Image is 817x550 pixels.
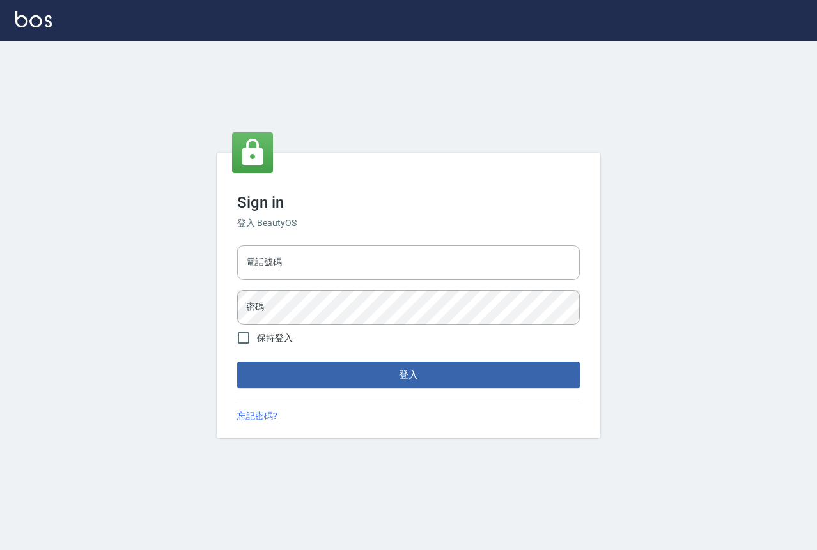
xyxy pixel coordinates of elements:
h6: 登入 BeautyOS [237,217,580,230]
span: 保持登入 [257,332,293,345]
a: 忘記密碼? [237,409,277,423]
button: 登入 [237,362,580,388]
img: Logo [15,11,52,27]
h3: Sign in [237,194,580,211]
